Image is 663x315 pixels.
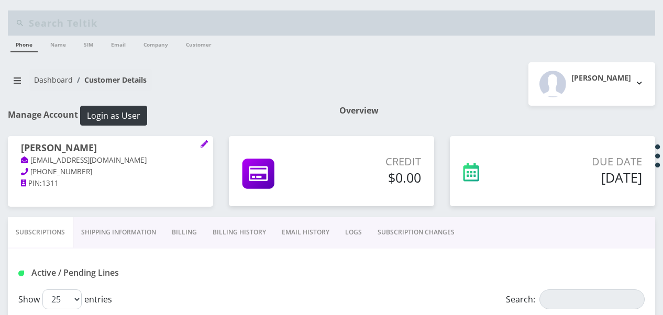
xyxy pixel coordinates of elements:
[205,217,274,248] a: Billing History
[274,217,337,248] a: EMAIL HISTORY
[73,74,147,85] li: Customer Details
[571,74,631,83] h2: [PERSON_NAME]
[181,36,217,51] a: Customer
[21,142,200,155] h1: [PERSON_NAME]
[78,109,147,120] a: Login as User
[8,106,324,126] h1: Manage Account
[339,106,655,116] h1: Overview
[164,217,205,248] a: Billing
[45,36,71,51] a: Name
[323,154,421,170] p: Credit
[42,289,82,309] select: Showentries
[370,217,462,248] a: SUBSCRIPTION CHANGES
[30,167,92,176] span: [PHONE_NUMBER]
[73,217,164,248] a: Shipping Information
[528,170,642,185] h5: [DATE]
[10,36,38,52] a: Phone
[8,69,324,99] nav: breadcrumb
[323,170,421,185] h5: $0.00
[18,271,24,276] img: Active / Pending Lines
[21,155,147,166] a: [EMAIL_ADDRESS][DOMAIN_NAME]
[337,217,370,248] a: LOGS
[18,268,217,278] h1: Active / Pending Lines
[21,178,42,189] a: PIN:
[29,13,653,33] input: Search Teltik
[79,36,98,51] a: SIM
[539,289,645,309] input: Search:
[42,178,59,188] span: 1311
[528,62,655,106] button: [PERSON_NAME]
[18,289,112,309] label: Show entries
[80,106,147,126] button: Login as User
[138,36,173,51] a: Company
[506,289,645,309] label: Search:
[528,154,642,170] p: Due Date
[8,217,73,248] a: Subscriptions
[106,36,131,51] a: Email
[34,75,73,85] a: Dashboard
